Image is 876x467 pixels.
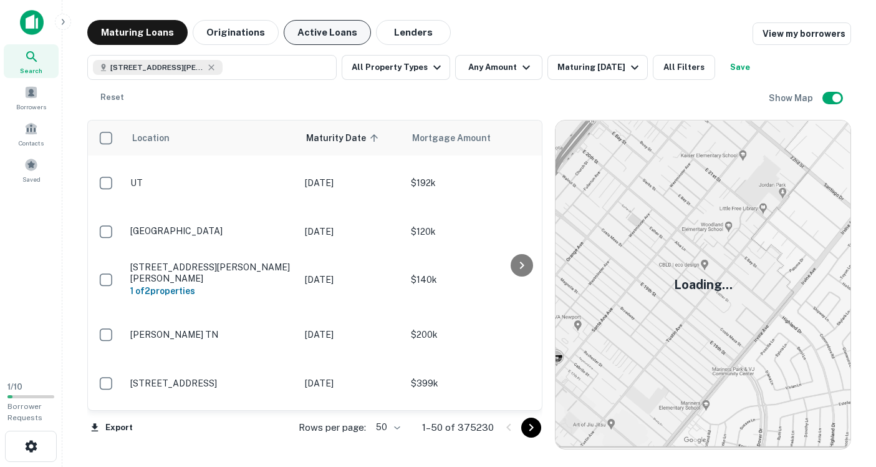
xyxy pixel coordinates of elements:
[130,378,292,389] p: [STREET_ADDRESS]
[305,376,398,390] p: [DATE]
[521,418,541,438] button: Go to next page
[16,102,46,112] span: Borrowers
[87,418,136,437] button: Export
[132,130,170,145] span: Location
[376,20,451,45] button: Lenders
[124,120,299,155] th: Location
[306,130,382,145] span: Maturity Date
[411,328,536,342] p: $200k
[411,376,536,390] p: $399k
[87,55,337,80] button: [STREET_ADDRESS][PERSON_NAME]
[411,273,536,287] p: $140k
[305,273,398,287] p: [DATE]
[20,10,44,35] img: capitalize-icon.png
[22,174,41,184] span: Saved
[305,176,398,190] p: [DATE]
[814,367,876,427] iframe: Chat Widget
[299,420,366,435] p: Rows per page:
[4,44,59,78] a: Search
[130,329,292,340] p: [PERSON_NAME] TN
[87,20,188,45] button: Maturing Loans
[110,62,204,73] span: [STREET_ADDRESS][PERSON_NAME]
[4,153,59,187] a: Saved
[455,55,542,80] button: Any Amount
[674,275,733,294] h5: Loading...
[653,55,715,80] button: All Filters
[342,55,450,80] button: All Property Types
[547,55,648,80] button: Maturing [DATE]
[193,20,279,45] button: Originations
[769,91,815,105] h6: Show Map
[371,418,402,436] div: 50
[411,225,536,238] p: $120k
[305,225,398,238] p: [DATE]
[130,225,292,237] p: [GEOGRAPHIC_DATA]
[305,328,398,342] p: [DATE]
[130,262,292,284] p: [STREET_ADDRESS][PERSON_NAME][PERSON_NAME]
[422,420,494,435] p: 1–50 of 375230
[4,117,59,150] a: Contacts
[556,120,850,449] img: map-placeholder.webp
[411,176,536,190] p: $192k
[130,284,292,298] h6: 1 of 2 properties
[7,402,42,422] span: Borrower Requests
[405,120,542,155] th: Mortgage Amount
[19,138,44,148] span: Contacts
[299,120,405,155] th: Maturity Date
[557,60,642,75] div: Maturing [DATE]
[4,81,59,114] a: Borrowers
[130,177,292,189] p: UT
[92,85,132,110] button: Reset
[20,66,42,76] span: Search
[7,382,22,391] span: 1 / 10
[753,22,851,45] a: View my borrowers
[720,55,760,80] button: Save your search to get updates of matches that match your search criteria.
[412,130,507,145] span: Mortgage Amount
[284,20,371,45] button: Active Loans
